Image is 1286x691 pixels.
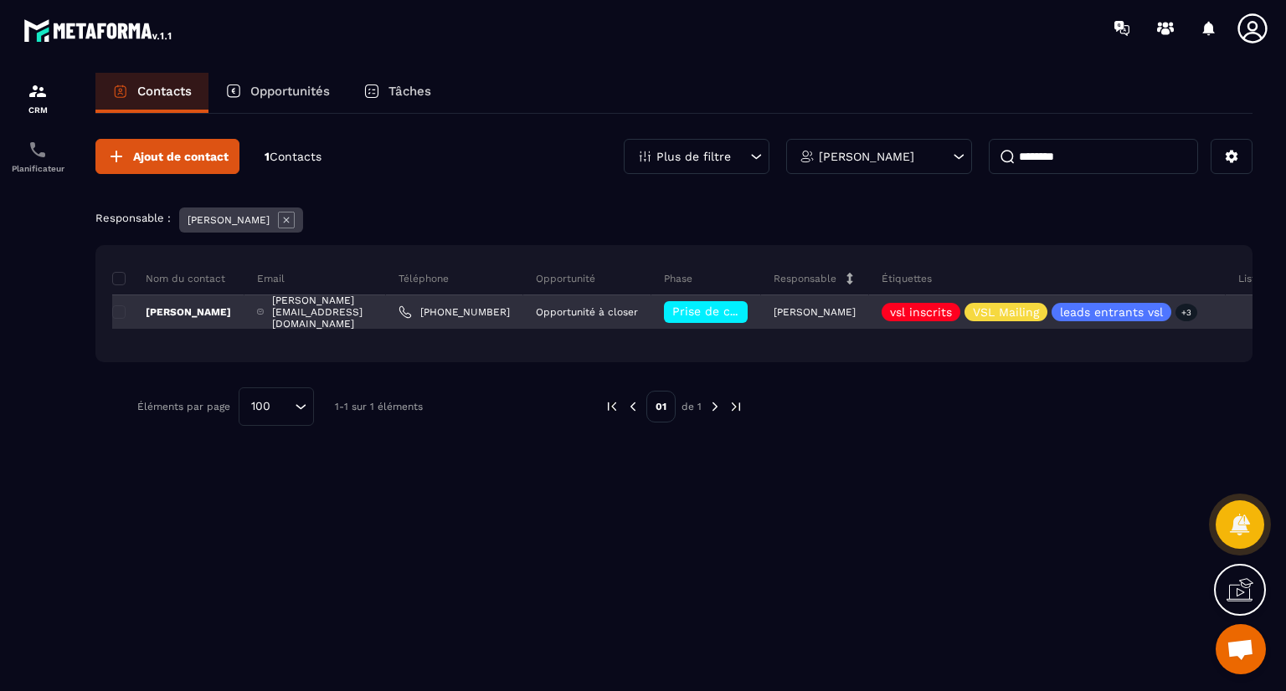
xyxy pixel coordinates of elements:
[1238,272,1262,285] p: Liste
[646,391,676,422] p: 01
[335,401,423,412] p: 1-1 sur 1 éléments
[890,306,952,318] p: vsl inscrits
[819,151,914,162] p: [PERSON_NAME]
[1060,306,1163,318] p: leads entrants vsl
[28,140,48,160] img: scheduler
[112,305,231,319] p: [PERSON_NAME]
[882,272,932,285] p: Étiquettes
[973,306,1039,318] p: VSL Mailing
[250,84,330,99] p: Opportunités
[4,69,71,127] a: formationformationCRM
[4,105,71,115] p: CRM
[270,150,321,163] span: Contacts
[388,84,431,99] p: Tâches
[245,397,276,416] span: 100
[399,305,510,319] a: [PHONE_NUMBER]
[1216,624,1266,674] a: Ouvrir le chat
[625,399,640,414] img: prev
[95,139,239,174] button: Ajout de contact
[95,212,171,224] p: Responsable :
[276,397,291,416] input: Search for option
[137,84,192,99] p: Contacts
[672,305,827,318] span: Prise de contact effectuée
[112,272,225,285] p: Nom du contact
[133,148,229,165] span: Ajout de contact
[536,306,638,318] p: Opportunité à closer
[28,81,48,101] img: formation
[239,387,314,426] div: Search for option
[656,151,731,162] p: Plus de filtre
[774,272,836,285] p: Responsable
[208,73,347,113] a: Opportunités
[1175,304,1197,321] p: +3
[257,272,285,285] p: Email
[774,306,856,318] p: [PERSON_NAME]
[265,149,321,165] p: 1
[399,272,449,285] p: Téléphone
[604,399,620,414] img: prev
[664,272,692,285] p: Phase
[4,127,71,186] a: schedulerschedulerPlanificateur
[188,214,270,226] p: [PERSON_NAME]
[4,164,71,173] p: Planificateur
[728,399,743,414] img: next
[137,401,230,412] p: Éléments par page
[707,399,723,414] img: next
[347,73,448,113] a: Tâches
[95,73,208,113] a: Contacts
[536,272,595,285] p: Opportunité
[23,15,174,45] img: logo
[682,400,702,413] p: de 1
